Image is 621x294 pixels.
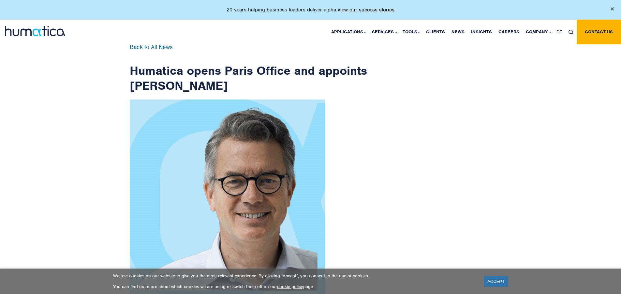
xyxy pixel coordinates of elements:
a: View our success stories [337,7,394,13]
a: Clients [423,20,448,44]
p: We use cookies on our website to give you the most relevant experience. By clicking “Accept”, you... [113,273,476,279]
p: 20 years helping business leaders deliver alpha. [227,7,394,13]
a: Services [369,20,399,44]
h1: Humatica opens Paris Office and appoints [PERSON_NAME] [130,44,368,93]
a: ACCEPT [484,276,508,287]
a: Careers [495,20,523,44]
img: search_icon [569,30,573,35]
img: logo [5,26,65,36]
a: Company [523,20,553,44]
a: Contact us [577,20,621,44]
a: cookie policy [277,284,303,289]
p: You can find out more about which cookies we are using or switch them off on our page. [113,284,476,289]
a: News [448,20,468,44]
span: DE [556,29,562,35]
a: Applications [328,20,369,44]
a: DE [553,20,565,44]
a: Tools [399,20,423,44]
a: Insights [468,20,495,44]
a: Back to All News [130,43,173,51]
